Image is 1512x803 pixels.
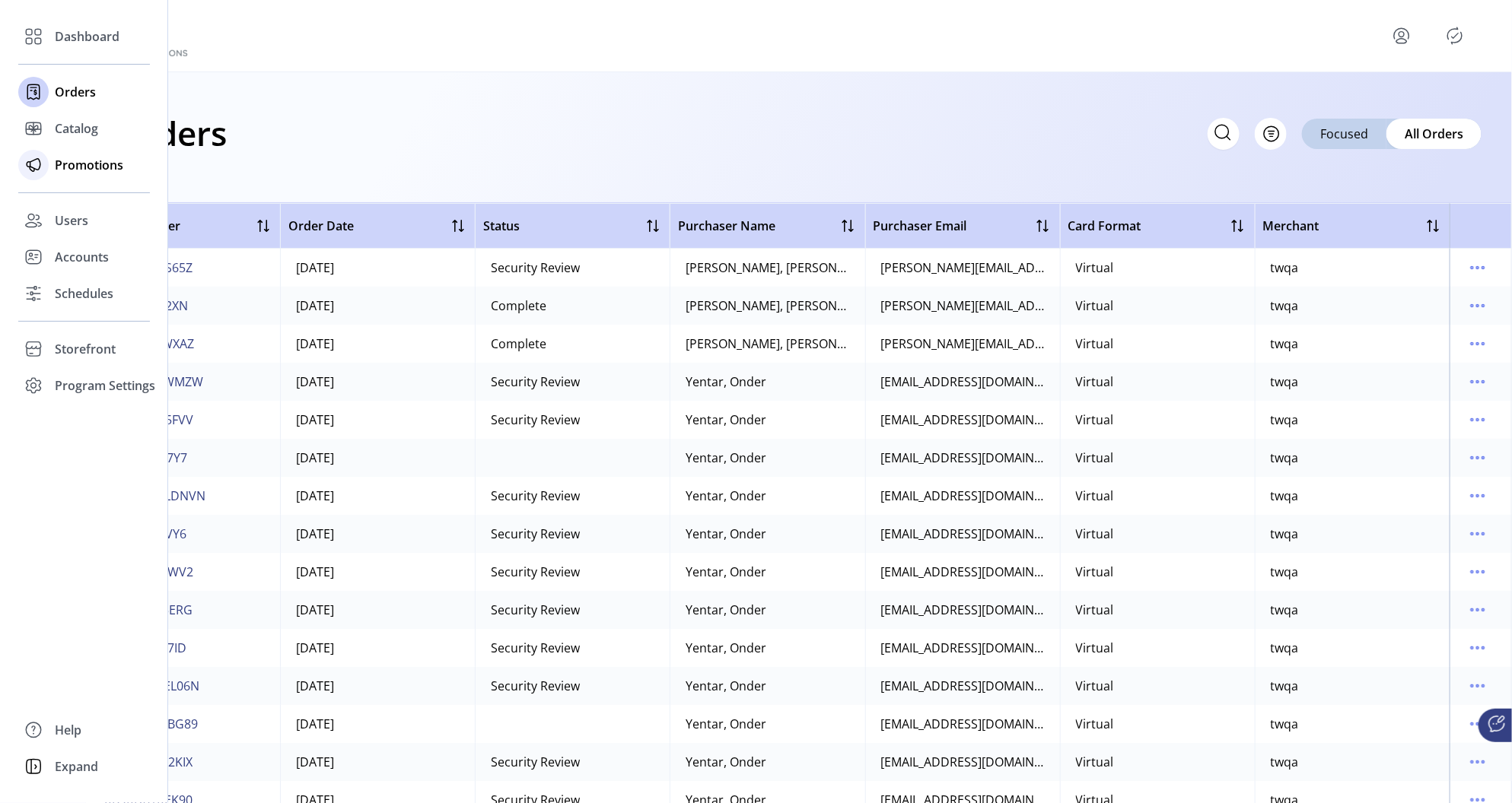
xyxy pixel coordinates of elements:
[280,515,475,553] td: [DATE]
[1466,522,1490,546] button: menu
[686,335,849,353] div: [PERSON_NAME], [PERSON_NAME]
[1076,601,1114,619] div: Virtual
[1255,118,1287,150] button: Filter Button
[280,401,475,439] td: [DATE]
[1271,563,1299,581] div: twqa
[1068,217,1141,235] span: Card Format
[491,487,580,505] div: Security Review
[116,106,227,160] h1: Orders
[686,373,766,391] div: Yentar, Onder
[686,487,766,505] div: Yentar, Onder
[491,411,580,429] div: Security Review
[1076,677,1114,695] div: Virtual
[1466,294,1490,318] button: menu
[55,757,98,776] span: Expand
[491,563,580,581] div: Security Review
[1271,297,1299,315] div: twqa
[1466,636,1490,660] button: menu
[1076,715,1114,733] div: Virtual
[491,639,580,657] div: Security Review
[1076,639,1114,657] div: Virtual
[1076,525,1114,543] div: Virtual
[1076,753,1114,771] div: Virtual
[881,449,1045,467] div: [EMAIL_ADDRESS][DOMAIN_NAME]
[55,284,113,303] span: Schedules
[881,297,1045,315] div: [PERSON_NAME][EMAIL_ADDRESS][PERSON_NAME][DOMAIN_NAME]
[1076,411,1114,429] div: Virtual
[280,439,475,477] td: [DATE]
[55,211,88,230] span: Users
[1466,484,1490,508] button: menu
[280,591,475,629] td: [DATE]
[1466,712,1490,736] button: menu
[280,249,475,287] td: [DATE]
[686,449,766,467] div: Yentar, Onder
[881,411,1045,429] div: [EMAIL_ADDRESS][DOMAIN_NAME]
[1466,674,1490,698] button: menu
[55,156,123,174] span: Promotions
[1271,525,1299,543] div: twqa
[1271,677,1299,695] div: twqa
[1271,411,1299,429] div: twqa
[881,487,1045,505] div: [EMAIL_ADDRESS][DOMAIN_NAME]
[1271,449,1299,467] div: twqa
[491,373,580,391] div: Security Review
[881,563,1045,581] div: [EMAIL_ADDRESS][DOMAIN_NAME]
[686,259,849,277] div: [PERSON_NAME], [PERSON_NAME]
[1076,487,1114,505] div: Virtual
[280,667,475,705] td: [DATE]
[881,715,1045,733] div: [EMAIL_ADDRESS][DOMAIN_NAME]
[1386,119,1482,149] div: All Orders
[678,217,775,235] span: Purchaser Name
[881,677,1045,695] div: [EMAIL_ADDRESS][DOMAIN_NAME]
[491,335,546,353] div: Complete
[55,376,155,395] span: Program Settings
[1271,259,1299,277] div: twqa
[1389,24,1414,48] button: menu
[686,411,766,429] div: Yentar, Onder
[1271,335,1299,353] div: twqa
[1443,24,1467,48] button: Publisher Panel
[280,325,475,363] td: [DATE]
[491,753,580,771] div: Security Review
[1076,335,1114,353] div: Virtual
[288,217,354,235] span: Order Date
[491,525,580,543] div: Security Review
[881,753,1045,771] div: [EMAIL_ADDRESS][DOMAIN_NAME]
[1466,560,1490,584] button: menu
[1076,259,1114,277] div: Virtual
[1271,715,1299,733] div: twqa
[686,753,766,771] div: Yentar, Onder
[1271,487,1299,505] div: twqa
[1076,449,1114,467] div: Virtual
[491,677,580,695] div: Security Review
[686,563,766,581] div: Yentar, Onder
[280,743,475,781] td: [DATE]
[1076,563,1114,581] div: Virtual
[686,639,766,657] div: Yentar, Onder
[686,677,766,695] div: Yentar, Onder
[1076,373,1114,391] div: Virtual
[881,601,1045,619] div: [EMAIL_ADDRESS][DOMAIN_NAME]
[491,297,546,315] div: Complete
[881,373,1045,391] div: [EMAIL_ADDRESS][DOMAIN_NAME]
[483,217,520,235] span: Status
[491,259,580,277] div: Security Review
[881,525,1045,543] div: [EMAIL_ADDRESS][DOMAIN_NAME]
[1466,332,1490,356] button: menu
[55,83,96,101] span: Orders
[55,248,109,266] span: Accounts
[1271,753,1299,771] div: twqa
[881,259,1045,277] div: [PERSON_NAME][EMAIL_ADDRESS][PERSON_NAME][DOMAIN_NAME]
[280,553,475,591] td: [DATE]
[881,335,1045,353] div: [PERSON_NAME][EMAIL_ADDRESS][PERSON_NAME][DOMAIN_NAME]
[686,715,766,733] div: Yentar, Onder
[280,287,475,325] td: [DATE]
[686,525,766,543] div: Yentar, Onder
[280,705,475,743] td: [DATE]
[874,217,967,235] span: Purchaser Email
[280,477,475,515] td: [DATE]
[1466,446,1490,470] button: menu
[686,601,766,619] div: Yentar, Onder
[55,119,98,138] span: Catalog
